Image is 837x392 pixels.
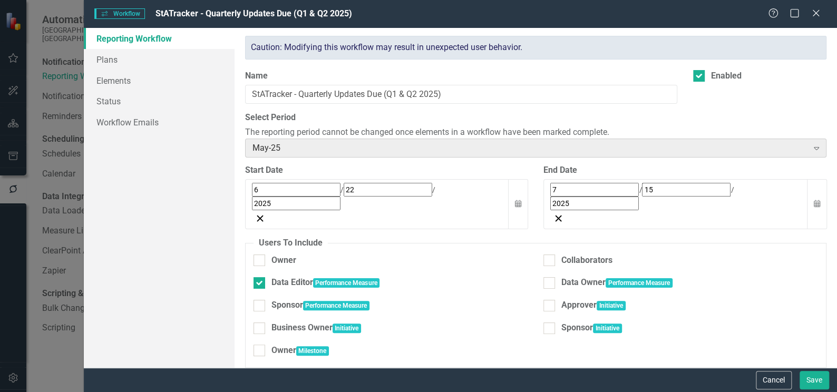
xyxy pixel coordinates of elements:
[543,164,826,177] div: End Date
[245,127,609,137] span: The reporting period cannot be changed once elements in a workflow have been marked complete.
[756,371,792,389] button: Cancel
[254,368,309,380] legend: Instructions
[561,299,597,311] div: Approver
[245,36,826,60] div: Caution: Modifying this workflow may result in unexpected user behavior.
[271,254,296,267] div: Owner
[3,105,200,114] span: Updates are due by the end of day [DATE][DATE].
[3,169,454,178] span: If you are having difficulty with your updates, please contact [PERSON_NAME] ( ).
[155,8,352,18] span: StATracker - Quarterly Updates Due (Q1 & Q2 2025)
[561,322,593,334] div: Sponsor
[3,4,487,13] span: Please click on the green pencil (below), then complete the following fields to provide updates t...
[84,28,235,49] a: Reporting Workflow
[313,278,380,288] span: Performance Measure
[24,63,319,72] span: Ready for Approval? : change selection to "yes" to initiate Data Owner approval
[84,49,235,70] a: Plans
[606,278,673,288] span: Performance Measure
[561,277,606,289] div: Data Owner
[24,25,205,34] span: Indicator Data: Enter numbers for Q1 & Q2 2025
[254,237,328,249] legend: Users To Include
[3,126,343,135] span: When done, click inside the box beside "task completed" (below) to set the completed date.
[252,142,808,154] div: May-25
[271,322,333,334] div: Business Owner
[296,346,329,356] span: Milestone
[3,148,461,156] span: If you have already provided quarterly updates and initiated the approval process, please simply ...
[245,164,528,177] div: Start Date
[24,51,127,60] span: Notes for Q2 2025 ([DATE])
[333,324,362,333] span: Initiative
[711,70,742,82] div: Enabled
[593,324,622,333] span: Initiative
[302,169,449,178] a: [EMAIL_ADDRESS][DOMAIN_NAME]
[84,70,235,91] a: Elements
[340,185,344,194] span: /
[271,299,303,311] div: Sponsor
[731,185,734,194] span: /
[561,254,612,267] div: Collaborators
[245,112,826,124] label: Select Period
[271,345,296,357] div: Owner
[245,85,677,104] input: Name
[432,185,435,194] span: /
[800,371,829,389] button: Save
[84,91,235,112] a: Status
[639,185,642,194] span: /
[24,38,139,47] span: Analysis: for Q2 2025 ([DATE])
[94,8,145,19] span: Workflow
[303,301,370,310] span: Performance Measure
[245,70,677,82] label: Name
[597,301,626,310] span: Initiative
[271,277,313,289] div: Data Editor
[84,112,235,133] a: Workflow Emails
